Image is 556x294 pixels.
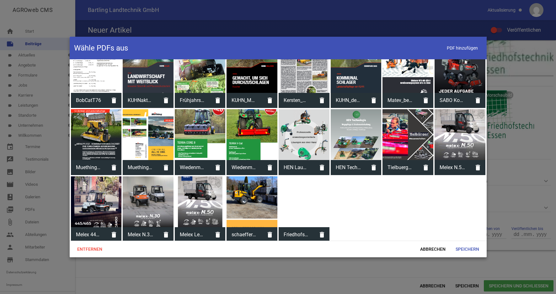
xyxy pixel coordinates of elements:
span: Speichern [451,243,484,255]
i: delete [262,93,277,108]
span: Wiedenmann_TERRAV-Cut_klein [227,159,262,176]
span: Abbrechen [415,243,451,255]
i: delete [158,93,174,108]
i: delete [262,227,277,242]
h4: Wähle PDFs aus [74,43,128,53]
span: KUHN_demopark_Flyer [331,92,366,109]
span: Entfernen [72,243,107,255]
i: delete [106,227,121,242]
span: Friedhofstechnik_Flyer 2025 [279,227,314,243]
i: delete [106,160,121,175]
span: HEN Technologie Sammelprospekt [331,159,366,176]
span: PDF hinzufügen [442,42,482,55]
span: Melex Leaflets [175,227,211,243]
i: delete [210,227,225,242]
i: delete [106,93,121,108]
span: KUHN_Mulcher_Flyer-576KB [227,92,262,109]
span: Wiedenmann_Terra_Core_8_klein [175,159,211,176]
i: delete [158,227,174,242]
i: delete [470,160,485,175]
i: delete [158,160,174,175]
span: Tielbuerger Neuheiten Demopark 2025 [382,159,418,176]
i: delete [210,160,225,175]
span: Melex N.30 CS&CL_compressed [123,227,158,243]
span: SABO Kommunal Katalog 2025 [435,92,470,109]
span: Frühjahrsbeilage_2023 [175,92,211,109]
span: HEN Laubtechnik [279,159,314,176]
i: delete [366,93,381,108]
i: delete [262,160,277,175]
span: Muething_MU-FM Vario NEUHEIT [123,159,158,176]
i: delete [314,227,329,242]
span: Muething_CombiMulcher [71,159,107,176]
i: delete [314,160,329,175]
i: delete [210,93,225,108]
span: Melex 445 465_compressed [71,227,107,243]
i: delete [470,93,485,108]
span: Kersten_Newsletter_demopark_2025 [279,92,314,109]
span: Melex N.50 DE_compressed [435,159,470,176]
i: delete [418,160,433,175]
span: Matev_bewaesserungstechnik-prospekt [382,92,418,109]
i: delete [314,93,329,108]
span: BobCatT76 [71,92,107,109]
span: schaeffer_produktprogramm_bauwirtschaft_DE_2504 [227,227,262,243]
i: delete [418,93,433,108]
span: KUHNaktuell_200x275_Precision-Farming-221020BAR [123,92,158,109]
i: delete [366,160,381,175]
